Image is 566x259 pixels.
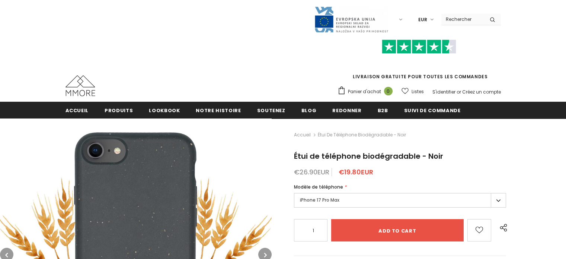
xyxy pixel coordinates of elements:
span: Étui de téléphone biodégradable - Noir [294,151,443,161]
label: iPhone 17 Pro Max [294,193,506,208]
span: Produits [105,107,133,114]
span: LIVRAISON GRATUITE POUR TOUTES LES COMMANDES [338,43,501,80]
span: Accueil [65,107,89,114]
a: Créez un compte [462,89,501,95]
span: Panier d'achat [348,88,381,95]
a: Produits [105,102,133,119]
span: 0 [384,87,393,95]
span: Étui de téléphone biodégradable - Noir [318,130,406,139]
iframe: Customer reviews powered by Trustpilot [338,54,501,73]
span: €19.80EUR [339,167,373,177]
span: B2B [378,107,388,114]
span: Lookbook [149,107,180,114]
span: EUR [418,16,427,23]
a: Listes [402,85,424,98]
span: soutenez [257,107,285,114]
a: S'identifier [432,89,455,95]
a: Suivi de commande [404,102,461,119]
a: Redonner [332,102,361,119]
span: Notre histoire [196,107,241,114]
span: Redonner [332,107,361,114]
a: Javni Razpis [314,16,388,22]
input: Add to cart [331,219,464,241]
a: soutenez [257,102,285,119]
a: B2B [378,102,388,119]
a: Notre histoire [196,102,241,119]
span: Suivi de commande [404,107,461,114]
a: Blog [301,102,317,119]
span: or [457,89,461,95]
span: Listes [412,88,424,95]
a: Lookbook [149,102,180,119]
a: Panier d'achat 0 [338,86,396,97]
span: Blog [301,107,317,114]
a: Accueil [65,102,89,119]
input: Search Site [441,14,484,25]
img: Cas MMORE [65,75,95,96]
img: Faites confiance aux étoiles pilotes [382,40,456,54]
img: Javni Razpis [314,6,388,33]
span: €26.90EUR [294,167,329,177]
a: Accueil [294,130,311,139]
span: Modèle de téléphone [294,184,343,190]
